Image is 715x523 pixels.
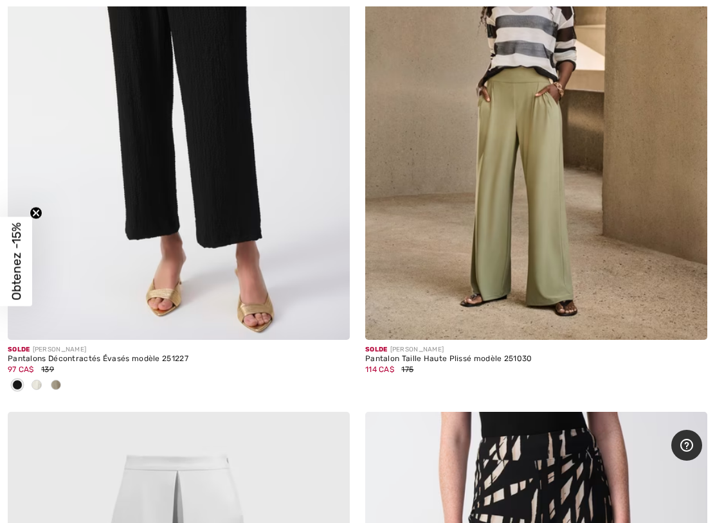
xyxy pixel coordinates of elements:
[365,355,707,364] div: Pantalon Taille Haute Plissé modèle 251030
[8,345,350,355] div: [PERSON_NAME]
[46,375,66,396] div: Dune
[8,365,34,374] span: 97 CA$
[8,355,350,364] div: Pantalons Décontractés Évasés modèle 251227
[365,346,388,353] span: Solde
[401,365,413,374] span: 175
[27,375,46,396] div: White
[671,430,702,462] iframe: Ouvre un widget dans lequel vous pouvez trouver plus d’informations
[30,207,42,220] button: Close teaser
[8,346,30,353] span: Solde
[365,345,707,355] div: [PERSON_NAME]
[41,365,54,374] span: 139
[8,375,27,396] div: Black
[9,223,24,301] span: Obtenez -15%
[365,365,394,374] span: 114 CA$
